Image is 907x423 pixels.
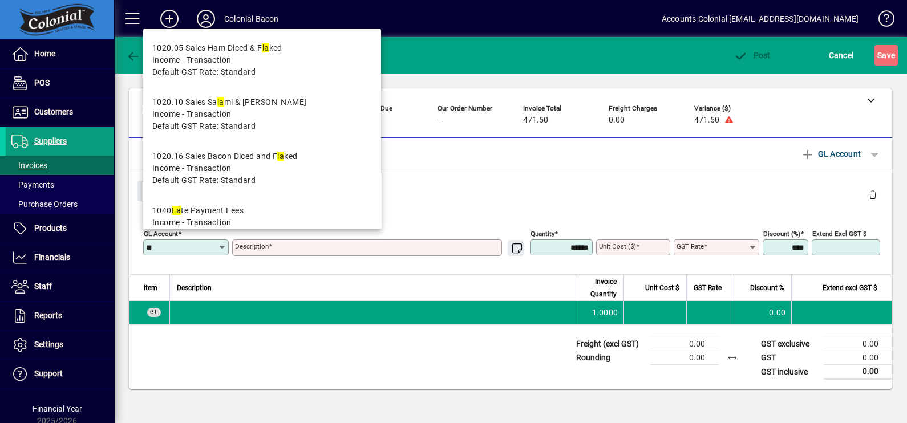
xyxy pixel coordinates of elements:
[126,51,164,60] span: Back
[144,230,178,238] mat-label: GL Account
[763,230,800,238] mat-label: Discount (%)
[34,49,55,58] span: Home
[859,181,886,208] button: Delete
[694,282,722,294] span: GST Rate
[152,162,232,174] span: Income - Transaction
[137,181,176,201] button: Close
[177,282,212,294] span: Description
[732,301,791,324] td: 0.00
[114,45,177,66] app-page-header-button: Back
[152,42,282,54] div: 1020.05 Sales Ham Diced & F ked
[609,116,625,125] span: 0.00
[143,87,381,141] mat-option: 1020.10 Sales Salami & Peperoni
[34,253,70,262] span: Financials
[755,337,824,351] td: GST exclusive
[11,180,54,189] span: Payments
[6,302,114,330] a: Reports
[152,151,298,162] div: 1020.16 Sales Bacon Diced and F ked
[152,108,232,120] span: Income - Transaction
[152,96,307,108] div: 1020.10 Sales Sa mi & [PERSON_NAME]
[34,107,73,116] span: Customers
[34,311,62,320] span: Reports
[823,282,877,294] span: Extend excl GST $
[734,51,771,60] span: ost
[6,214,114,243] a: Products
[150,309,158,315] span: GL
[6,40,114,68] a: Home
[755,351,824,365] td: GST
[277,152,284,161] em: la
[235,242,269,250] mat-label: Description
[585,275,617,300] span: Invoice Quantity
[6,272,114,301] a: Staff
[151,9,188,29] button: Add
[6,194,114,214] a: Purchase Orders
[6,98,114,127] a: Customers
[731,45,774,66] button: Post
[144,282,157,294] span: Item
[599,242,636,250] mat-label: Unit Cost ($)
[34,136,67,145] span: Suppliers
[755,365,824,379] td: GST inclusive
[172,206,181,215] em: La
[34,78,50,87] span: POS
[34,369,63,378] span: Support
[6,175,114,194] a: Payments
[523,116,548,125] span: 471.50
[217,97,224,107] em: la
[531,230,554,238] mat-label: Quantity
[694,116,719,125] span: 471.50
[870,2,893,39] a: Knowledge Base
[570,351,650,365] td: Rounding
[438,116,440,125] span: -
[859,189,886,200] app-page-header-button: Delete
[824,365,892,379] td: 0.00
[6,331,114,359] a: Settings
[826,45,857,66] button: Cancel
[129,169,892,211] div: Gl Account
[152,174,256,186] span: Default GST Rate: Standard
[6,243,114,272] a: Financials
[34,340,63,349] span: Settings
[34,282,52,291] span: Staff
[152,54,232,66] span: Income - Transaction
[224,10,278,28] div: Colonial Bacon
[578,301,623,324] td: 1.0000
[143,196,381,250] mat-option: 1040 Late Payment Fees
[874,45,898,66] button: Save
[650,337,719,351] td: 0.00
[6,69,114,97] a: POS
[152,217,232,229] span: Income - Transaction
[143,33,381,87] mat-option: 1020.05 Sales Ham Diced & Flaked
[152,120,256,132] span: Default GST Rate: Standard
[6,156,114,175] a: Invoices
[142,182,172,201] span: Close
[650,351,719,365] td: 0.00
[877,46,895,64] span: ave
[824,337,892,351] td: 0.00
[877,51,882,60] span: S
[824,351,892,365] td: 0.00
[11,161,47,170] span: Invoices
[33,404,82,413] span: Financial Year
[188,9,224,29] button: Profile
[152,66,256,78] span: Default GST Rate: Standard
[812,230,866,238] mat-label: Extend excl GST $
[829,46,854,64] span: Cancel
[645,282,679,294] span: Unit Cost $
[262,43,269,52] em: la
[11,200,78,209] span: Purchase Orders
[152,205,256,217] div: 1040 te Payment Fees
[6,360,114,388] a: Support
[570,337,650,351] td: Freight (excl GST)
[662,10,859,28] div: Accounts Colonial [EMAIL_ADDRESS][DOMAIN_NAME]
[750,282,784,294] span: Discount %
[123,45,167,66] button: Back
[34,223,67,233] span: Products
[754,51,759,60] span: P
[135,185,179,196] app-page-header-button: Close
[143,141,381,196] mat-option: 1020.16 Sales Bacon Diced and Flaked
[677,242,704,250] mat-label: GST rate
